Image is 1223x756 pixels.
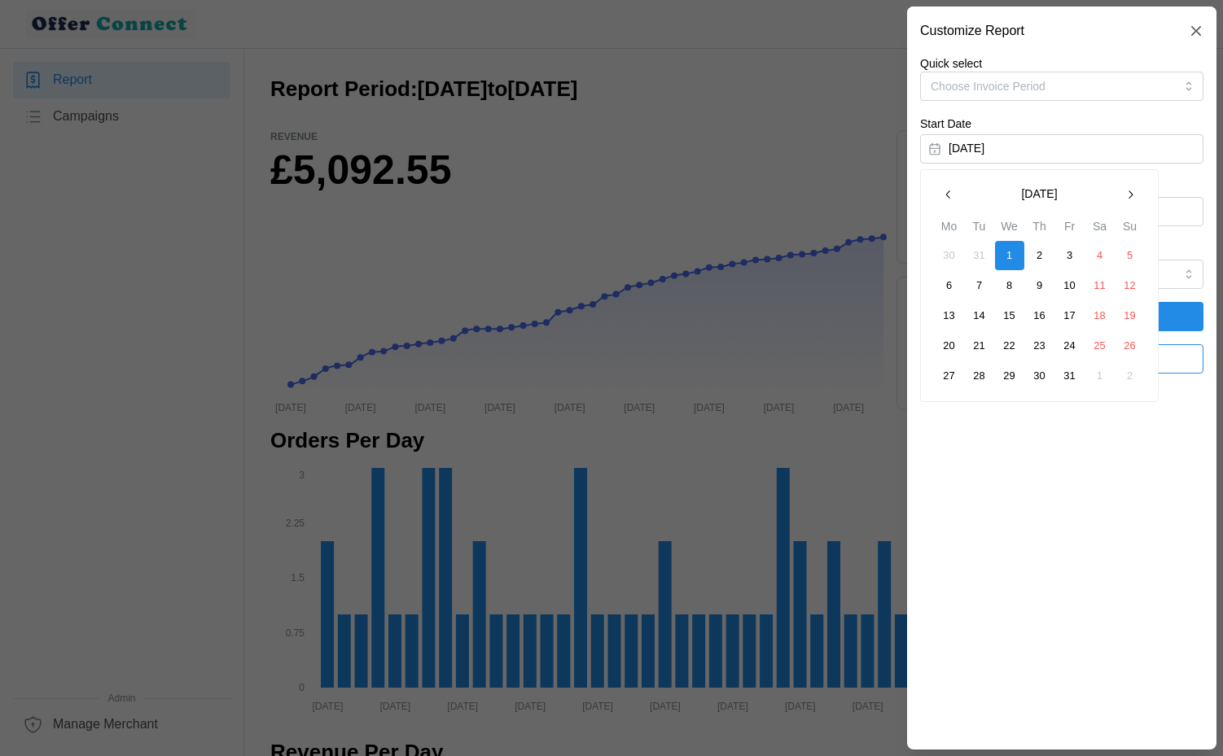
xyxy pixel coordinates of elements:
button: 30 January 2025 [1025,361,1054,391]
button: 1 January 2025 [995,241,1024,270]
button: 8 January 2025 [995,271,1024,300]
button: 25 January 2025 [1085,331,1115,361]
button: 3 January 2025 [1055,241,1085,270]
button: 24 January 2025 [1055,331,1085,361]
button: 21 January 2025 [965,331,994,361]
button: 26 January 2025 [1116,331,1145,361]
button: 9 January 2025 [1025,271,1054,300]
button: 2 January 2025 [1025,241,1054,270]
button: 1 February 2025 [1085,361,1115,391]
th: Tu [964,217,994,241]
button: 31 January 2025 [1055,361,1085,391]
button: 12 January 2025 [1116,271,1145,300]
button: 30 December 2024 [935,241,964,270]
p: Quick select [920,55,1203,72]
button: [DATE] [920,134,1203,164]
th: Su [1115,217,1145,241]
button: 19 January 2025 [1116,301,1145,330]
button: 11 January 2025 [1085,271,1115,300]
th: Sa [1085,217,1115,241]
button: 17 January 2025 [1055,301,1085,330]
button: 10 January 2025 [1055,271,1085,300]
button: 27 January 2025 [935,361,964,391]
button: 4 January 2025 [1085,241,1115,270]
button: [DATE] [963,180,1116,209]
button: 7 January 2025 [965,271,994,300]
button: 13 January 2025 [935,301,964,330]
th: Th [1024,217,1054,241]
button: 14 January 2025 [965,301,994,330]
button: 5 January 2025 [1116,241,1145,270]
button: 15 January 2025 [995,301,1024,330]
th: We [994,217,1024,241]
button: 18 January 2025 [1085,301,1115,330]
button: 29 January 2025 [995,361,1024,391]
th: Fr [1054,217,1085,241]
button: 16 January 2025 [1025,301,1054,330]
th: Mo [934,217,964,241]
label: Start Date [920,116,971,133]
button: 2 February 2025 [1116,361,1145,391]
button: 28 January 2025 [965,361,994,391]
span: Choose Invoice Period [931,80,1045,93]
h2: Customize Report [920,24,1024,37]
button: 22 January 2025 [995,331,1024,361]
button: 6 January 2025 [935,271,964,300]
button: 23 January 2025 [1025,331,1054,361]
button: 20 January 2025 [935,331,964,361]
button: 31 December 2024 [965,241,994,270]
